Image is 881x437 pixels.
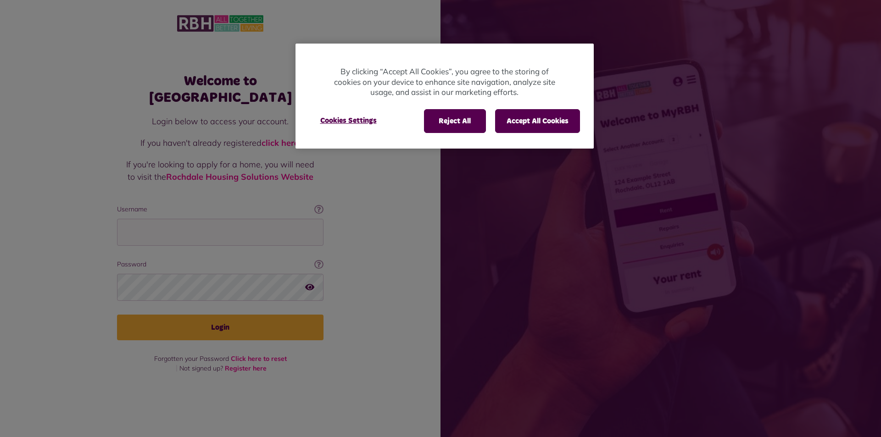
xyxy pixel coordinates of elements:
[309,109,388,132] button: Cookies Settings
[495,109,580,133] button: Accept All Cookies
[424,109,486,133] button: Reject All
[332,66,557,98] p: By clicking “Accept All Cookies”, you agree to the storing of cookies on your device to enhance s...
[296,44,594,149] div: Cookie banner
[296,44,594,149] div: Privacy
